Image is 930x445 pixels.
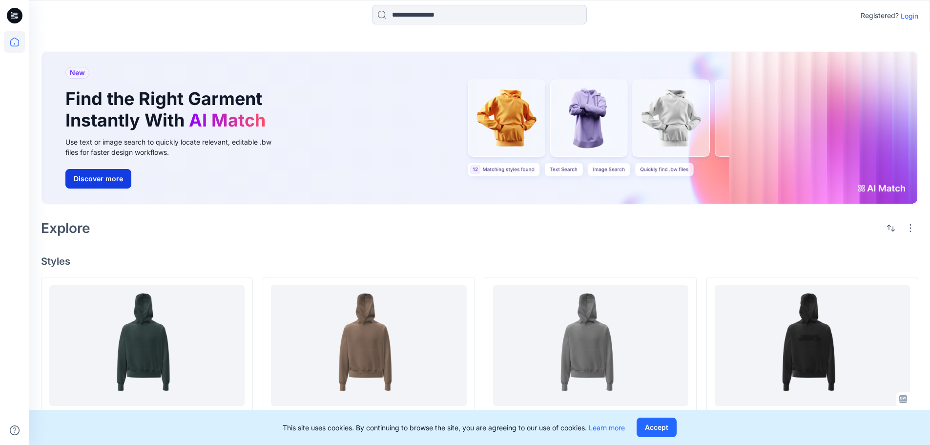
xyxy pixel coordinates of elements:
a: Learn more [589,424,625,432]
p: Registered? [861,10,899,21]
button: Accept [637,418,677,437]
h2: Explore [41,220,90,236]
a: 2872 [493,285,688,406]
span: AI Match [189,109,266,131]
span: New [70,67,85,79]
a: 2895 [49,285,245,406]
p: This site uses cookies. By continuing to browse the site, you are agreeing to our use of cookies. [283,423,625,433]
h4: Styles [41,255,918,267]
a: 2873 [271,285,466,406]
a: 2841 [715,285,910,406]
h1: Find the Right Garment Instantly With [65,88,270,130]
p: Login [901,11,918,21]
div: Use text or image search to quickly locate relevant, editable .bw files for faster design workflows. [65,137,285,157]
button: Discover more [65,169,131,189]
